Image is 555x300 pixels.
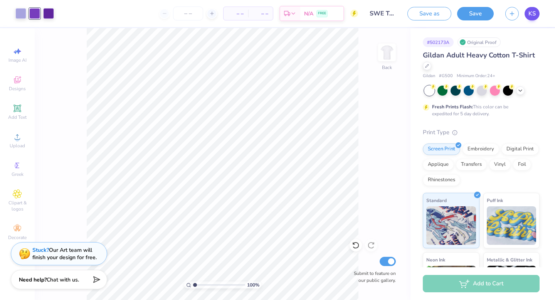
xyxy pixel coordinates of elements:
div: # 502173A [423,37,454,47]
span: Image AI [8,57,27,63]
span: Chat with us. [47,276,79,283]
img: Standard [426,206,476,245]
div: Foil [513,159,531,170]
img: Back [379,45,395,60]
span: Gildan [423,73,435,79]
strong: Need help? [19,276,47,283]
span: FREE [318,11,326,16]
div: Transfers [456,159,487,170]
input: Untitled Design [364,6,402,21]
div: Embroidery [462,143,499,155]
div: Applique [423,159,454,170]
span: Upload [10,143,25,149]
button: Save [457,7,494,20]
span: Designs [9,86,26,92]
strong: Stuck? [32,246,49,254]
div: Our Art team will finish your design for free. [32,246,97,261]
div: Screen Print [423,143,460,155]
a: KS [525,7,540,20]
span: KS [528,9,536,18]
span: Puff Ink [487,196,503,204]
span: Decorate [8,234,27,241]
span: # G500 [439,73,453,79]
span: Clipart & logos [4,200,31,212]
span: 100 % [247,281,259,288]
span: – – [253,10,268,18]
div: Print Type [423,128,540,137]
span: Neon Ink [426,256,445,264]
div: Vinyl [489,159,511,170]
strong: Fresh Prints Flash: [432,104,473,110]
input: – – [173,7,203,20]
div: This color can be expedited for 5 day delivery. [432,103,527,117]
span: Standard [426,196,447,204]
div: Back [382,64,392,71]
span: Greek [12,171,24,177]
span: Minimum Order: 24 + [457,73,495,79]
button: Save as [407,7,451,20]
span: – – [228,10,244,18]
label: Submit to feature on our public gallery. [350,270,396,284]
div: Original Proof [457,37,501,47]
img: Puff Ink [487,206,536,245]
span: Add Text [8,114,27,120]
span: Metallic & Glitter Ink [487,256,532,264]
div: Digital Print [501,143,539,155]
div: Rhinestones [423,174,460,186]
span: N/A [304,10,313,18]
span: Gildan Adult Heavy Cotton T-Shirt [423,51,535,60]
